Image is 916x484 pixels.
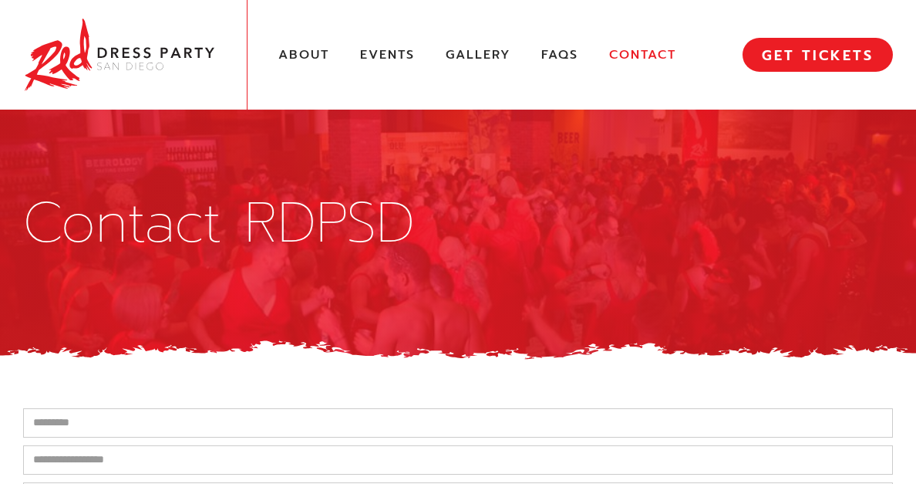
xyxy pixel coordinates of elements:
[23,15,216,94] img: Red Dress Party San Diego
[278,47,329,63] a: About
[446,47,510,63] a: Gallery
[743,38,893,72] a: GET TICKETS
[23,195,893,251] h1: Contact RDPSD
[541,47,578,63] a: FAQs
[609,47,676,63] a: Contact
[360,47,415,63] a: Events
